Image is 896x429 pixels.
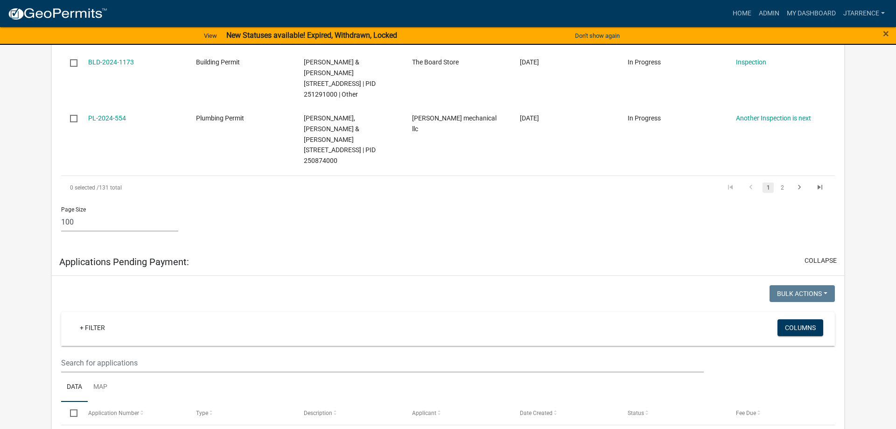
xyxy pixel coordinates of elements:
h5: Applications Pending Payment: [59,256,189,267]
button: Columns [777,319,823,336]
a: Map [88,373,113,402]
a: go to previous page [742,183,760,193]
a: PL-2024-554 [88,114,126,122]
a: Home [729,5,755,22]
datatable-header-cell: Date Created [511,402,619,424]
a: Data [61,373,88,402]
span: Description [304,410,332,416]
span: Fee Due [736,410,756,416]
a: jtarrence [840,5,889,22]
span: 12/05/2024 [520,114,539,122]
span: WALLY, JAMES & NANCY 415 4TH ST N, Houston County | PID 250874000 [304,114,376,164]
datatable-header-cell: Type [187,402,295,424]
a: 2 [777,183,788,193]
datatable-header-cell: Status [619,402,727,424]
span: Application Number [88,410,139,416]
span: 12/09/2024 [520,58,539,66]
a: View [200,28,221,43]
datatable-header-cell: Applicant [403,402,511,424]
a: My Dashboard [783,5,840,22]
a: go to first page [721,183,739,193]
span: SHAW, GREGORY & HEATHER 409 ORCHARD VIEW DR, Houston County | PID 251291000 | Other [304,58,376,98]
li: page 1 [761,180,775,196]
a: Another Inspection is next [736,114,811,122]
datatable-header-cell: Application Number [79,402,187,424]
li: page 2 [775,180,789,196]
span: 0 selected / [70,184,99,191]
a: + Filter [72,319,112,336]
button: collapse [805,256,837,266]
button: Bulk Actions [770,285,835,302]
datatable-header-cell: Select [61,402,79,424]
button: Don't show again [571,28,623,43]
a: 1 [763,183,774,193]
datatable-header-cell: Fee Due [727,402,835,424]
span: In Progress [628,114,661,122]
input: Search for applications [61,353,704,373]
span: Building Permit [196,58,240,66]
span: × [883,27,889,40]
a: Admin [755,5,783,22]
span: McCabe mechanical llc [412,114,497,133]
span: Applicant [412,410,436,416]
a: go to next page [791,183,808,193]
span: Date Created [520,410,553,416]
a: go to last page [811,183,829,193]
a: Inspection [736,58,766,66]
button: Close [883,28,889,39]
span: Type [196,410,208,416]
a: BLD-2024-1173 [88,58,134,66]
div: 131 total [61,176,367,199]
span: Plumbing Permit [196,114,244,122]
span: Status [628,410,644,416]
datatable-header-cell: Description [295,402,403,424]
span: In Progress [628,58,661,66]
strong: New Statuses available! Expired, Withdrawn, Locked [226,31,397,40]
span: The Board Store [412,58,459,66]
